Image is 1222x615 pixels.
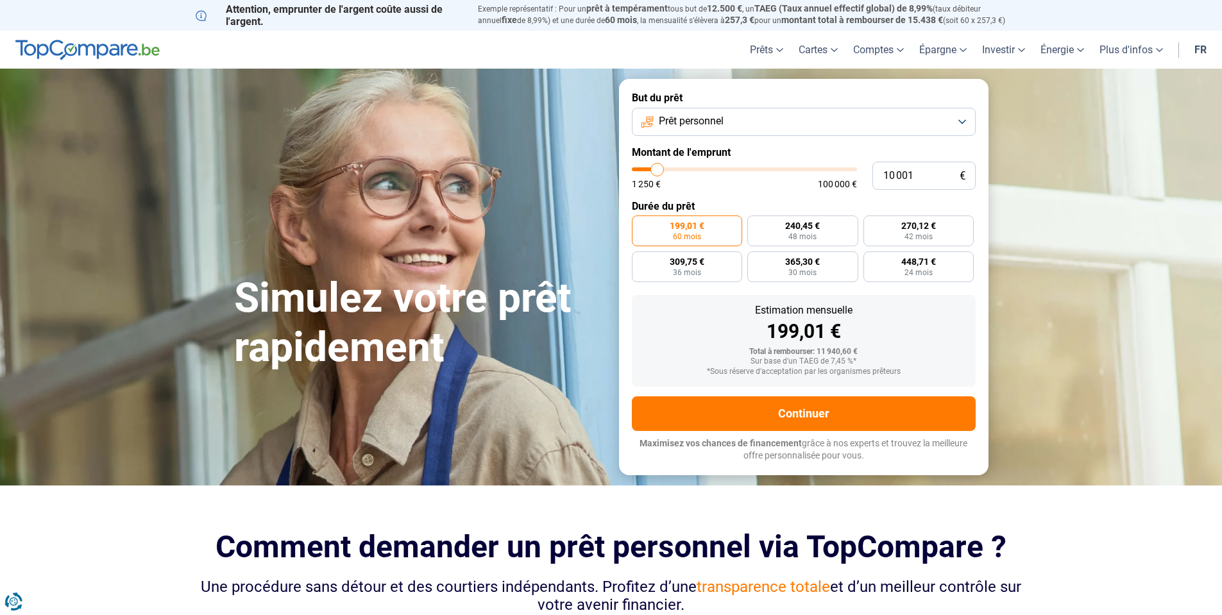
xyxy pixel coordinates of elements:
span: fixe [502,15,517,25]
a: Investir [974,31,1033,69]
span: 12.500 € [707,3,742,13]
span: 60 mois [673,233,701,240]
span: 448,71 € [901,257,936,266]
span: 1 250 € [632,180,661,189]
button: Prêt personnel [632,108,976,136]
span: 48 mois [788,233,817,240]
div: 199,01 € [642,322,965,341]
span: 270,12 € [901,221,936,230]
a: fr [1187,31,1214,69]
label: But du prêt [632,92,976,104]
span: 240,45 € [785,221,820,230]
a: Comptes [845,31,912,69]
div: *Sous réserve d'acceptation par les organismes prêteurs [642,367,965,376]
span: € [960,171,965,181]
span: Maximisez vos chances de financement [640,438,802,448]
img: TopCompare [15,40,160,60]
span: 309,75 € [670,257,704,266]
span: 199,01 € [670,221,704,230]
span: 257,3 € [725,15,754,25]
div: Total à rembourser: 11 940,60 € [642,348,965,357]
span: 36 mois [673,269,701,276]
span: 30 mois [788,269,817,276]
div: Une procédure sans détour et des courtiers indépendants. Profitez d’une et d’un meilleur contrôle... [196,578,1027,615]
span: TAEG (Taux annuel effectif global) de 8,99% [754,3,933,13]
span: prêt à tempérament [586,3,668,13]
h2: Comment demander un prêt personnel via TopCompare ? [196,529,1027,564]
p: grâce à nos experts et trouvez la meilleure offre personnalisée pour vous. [632,437,976,462]
a: Énergie [1033,31,1092,69]
h1: Simulez votre prêt rapidement [234,274,604,373]
div: Estimation mensuelle [642,305,965,316]
span: transparence totale [697,578,830,596]
a: Plus d'infos [1092,31,1171,69]
a: Prêts [742,31,791,69]
a: Cartes [791,31,845,69]
p: Exemple représentatif : Pour un tous but de , un (taux débiteur annuel de 8,99%) et une durée de ... [478,3,1027,26]
button: Continuer [632,396,976,431]
span: 100 000 € [818,180,857,189]
span: 365,30 € [785,257,820,266]
span: Prêt personnel [659,114,724,128]
span: 60 mois [605,15,637,25]
a: Épargne [912,31,974,69]
span: 24 mois [904,269,933,276]
span: montant total à rembourser de 15.438 € [781,15,943,25]
label: Montant de l'emprunt [632,146,976,158]
p: Attention, emprunter de l'argent coûte aussi de l'argent. [196,3,462,28]
div: Sur base d'un TAEG de 7,45 %* [642,357,965,366]
span: 42 mois [904,233,933,240]
label: Durée du prêt [632,200,976,212]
